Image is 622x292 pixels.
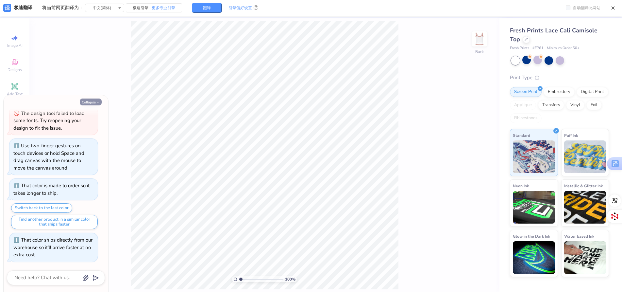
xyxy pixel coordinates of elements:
[510,46,529,51] span: Fresh Prints
[80,99,102,105] button: Collapse
[510,74,609,82] div: Print Type
[513,241,555,274] img: Glow in the Dark Ink
[285,276,295,282] span: 100 %
[475,49,484,55] div: Back
[564,191,606,224] img: Metallic & Glitter Ink
[13,237,92,258] div: That color ships directly from our warehouse so it’ll arrive faster at no extra cost.
[13,142,84,171] div: Use two-finger gestures on touch devices or hold Space and drag canvas with the mouse to move the...
[513,191,555,224] img: Neon Ink
[577,87,608,97] div: Digital Print
[564,233,594,240] span: Water based Ink
[586,100,602,110] div: Foil
[510,113,542,123] div: Rhinestones
[510,100,536,110] div: Applique
[13,110,85,131] div: The design tool failed to load some fonts. Try reopening your design to fix the issue.
[564,182,603,189] span: Metallic & Glitter Ink
[564,140,606,173] img: Puff Ink
[7,91,23,97] span: Add Text
[513,182,529,189] span: Neon Ink
[473,32,486,46] img: Back
[513,233,550,240] span: Glow in the Dark Ink
[566,100,584,110] div: Vinyl
[513,140,555,173] img: Standard
[538,100,564,110] div: Transfers
[7,43,23,48] span: Image AI
[513,132,530,139] span: Standard
[564,241,606,274] img: Water based Ink
[11,203,72,213] button: Switch back to the last color
[547,46,580,51] span: Minimum Order: 50 +
[8,67,22,72] span: Designs
[11,215,98,229] button: Find another product in a similar color that ships faster
[510,27,597,43] span: Fresh Prints Lace Cali Camisole Top
[544,87,575,97] div: Embroidery
[532,46,544,51] span: # FP61
[13,182,90,196] div: That color is made to order so it takes longer to ship.
[564,132,578,139] span: Puff Ink
[510,87,542,97] div: Screen Print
